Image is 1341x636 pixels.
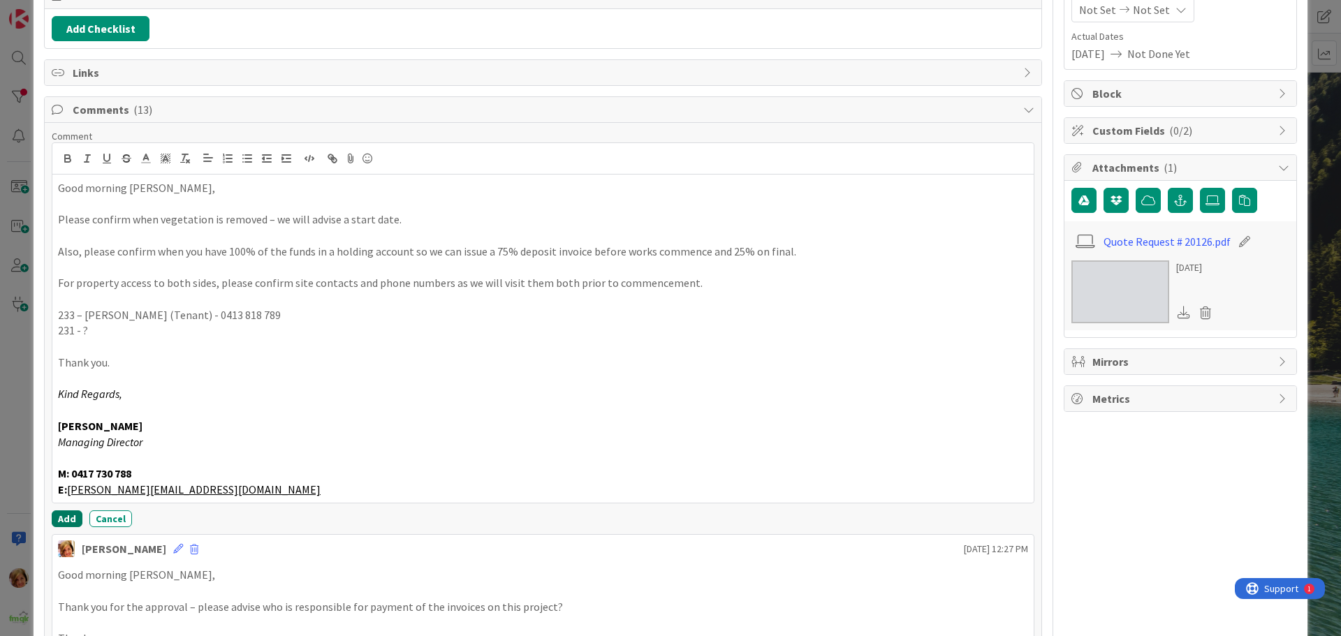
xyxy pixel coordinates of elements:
[1092,353,1271,370] span: Mirrors
[1164,161,1177,175] span: ( 1 )
[58,466,131,480] strong: M: 0417 730 788
[67,482,321,496] a: [PERSON_NAME][EMAIL_ADDRESS][DOMAIN_NAME]
[58,599,1028,615] p: Thank you for the approval – please advise who is responsible for payment of the invoices on this...
[58,419,142,433] strong: [PERSON_NAME]
[58,180,1028,196] p: Good morning [PERSON_NAME],
[1104,233,1231,250] a: Quote Request # 20126.pdf
[1092,390,1271,407] span: Metrics
[58,355,1028,371] p: Thank you.
[1176,260,1217,275] div: [DATE]
[1092,122,1271,139] span: Custom Fields
[82,540,166,557] div: [PERSON_NAME]
[58,307,1028,323] p: 233 – [PERSON_NAME] (Tenant) - 0413 818 789
[58,387,122,401] em: Kind Regards,
[52,130,92,142] span: Comment
[73,6,76,17] div: 1
[1092,85,1271,102] span: Block
[58,540,75,557] img: KD
[1092,159,1271,176] span: Attachments
[964,542,1028,556] span: [DATE] 12:27 PM
[73,101,1016,118] span: Comments
[1071,45,1105,62] span: [DATE]
[29,2,64,19] span: Support
[73,64,1016,81] span: Links
[1169,124,1192,138] span: ( 0/2 )
[58,323,1028,339] p: 231 - ?
[58,244,1028,260] p: Also, please confirm when you have 100% of the funds in a holding account so we can issue a 75% d...
[52,510,82,527] button: Add
[58,435,142,449] em: Managing Director
[133,103,152,117] span: ( 13 )
[58,482,67,496] strong: E:
[58,275,1028,291] p: For property access to both sides, please confirm site contacts and phone numbers as we will visi...
[1176,304,1192,322] div: Download
[58,212,1028,228] p: Please confirm when vegetation is removed – we will advise a start date.
[1071,29,1289,44] span: Actual Dates
[1079,1,1116,18] span: Not Set
[58,567,1028,583] p: Good morning [PERSON_NAME],
[89,510,132,527] button: Cancel
[1133,1,1170,18] span: Not Set
[1127,45,1190,62] span: Not Done Yet
[52,16,149,41] button: Add Checklist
